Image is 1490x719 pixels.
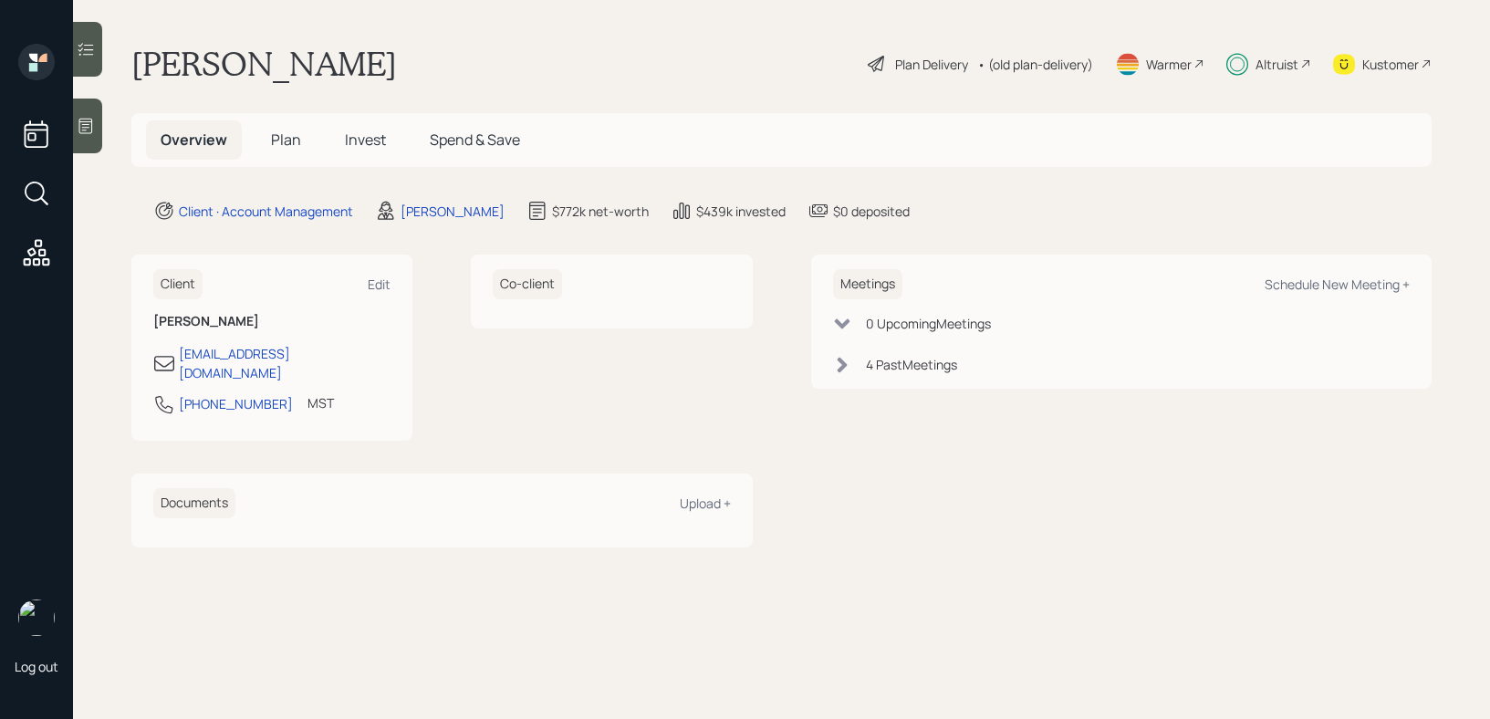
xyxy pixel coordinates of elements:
[161,130,227,150] span: Overview
[1265,276,1410,293] div: Schedule New Meeting +
[833,269,902,299] h6: Meetings
[345,130,386,150] span: Invest
[1362,55,1419,74] div: Kustomer
[552,202,649,221] div: $772k net-worth
[430,130,520,150] span: Spend & Save
[1256,55,1298,74] div: Altruist
[401,202,505,221] div: [PERSON_NAME]
[866,355,957,374] div: 4 Past Meeting s
[866,314,991,333] div: 0 Upcoming Meeting s
[179,202,353,221] div: Client · Account Management
[1146,55,1192,74] div: Warmer
[18,599,55,636] img: retirable_logo.png
[680,495,731,512] div: Upload +
[696,202,786,221] div: $439k invested
[131,44,397,84] h1: [PERSON_NAME]
[977,55,1093,74] div: • (old plan-delivery)
[368,276,391,293] div: Edit
[307,393,334,412] div: MST
[153,314,391,329] h6: [PERSON_NAME]
[271,130,301,150] span: Plan
[153,488,235,518] h6: Documents
[493,269,562,299] h6: Co-client
[153,269,203,299] h6: Client
[15,658,58,675] div: Log out
[179,344,391,382] div: [EMAIL_ADDRESS][DOMAIN_NAME]
[179,394,293,413] div: [PHONE_NUMBER]
[833,202,910,221] div: $0 deposited
[895,55,968,74] div: Plan Delivery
